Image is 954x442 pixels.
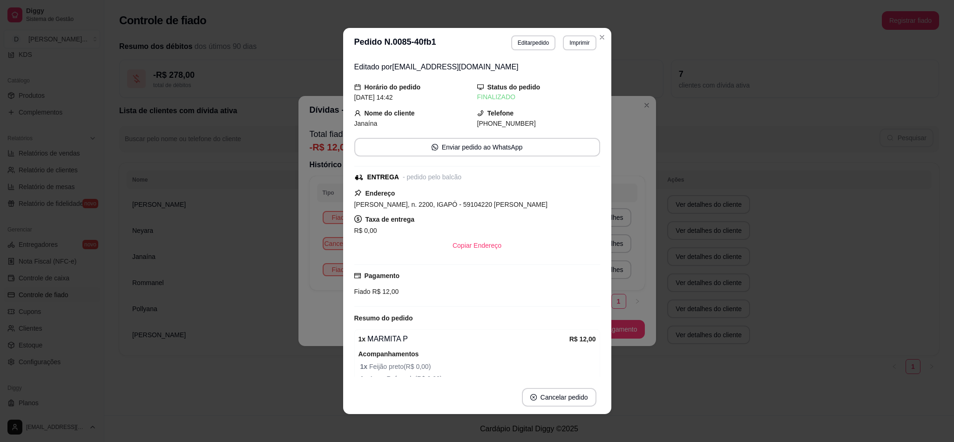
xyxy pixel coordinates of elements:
strong: Horário do pedido [365,83,421,91]
strong: 1 x [360,375,369,382]
strong: Taxa de entrega [365,216,415,223]
span: [DATE] 14:42 [354,94,393,101]
strong: Acompanhamentos [359,350,419,358]
strong: 1 x [360,363,369,370]
strong: Status do pedido [487,83,541,91]
span: user [354,110,361,116]
strong: R$ 12,00 [569,335,596,343]
button: whats-appEnviar pedido ao WhatsApp [354,138,600,156]
span: Feijão preto ( R$ 0,00 ) [360,361,596,372]
span: calendar [354,84,361,90]
span: R$ 0,00 [354,227,377,234]
button: Close [595,30,609,45]
span: close-circle [530,394,537,401]
div: FINALIZADO [477,92,600,102]
button: Editarpedido [511,35,555,50]
div: ENTREGA [367,172,399,182]
button: close-circleCancelar pedido [522,388,596,407]
span: credit-card [354,272,361,279]
span: Editado por [EMAIL_ADDRESS][DOMAIN_NAME] [354,63,519,71]
div: - pedido pelo balcão [403,172,461,182]
strong: Telefone [487,109,514,117]
span: Janaína [354,120,378,127]
span: phone [477,110,484,116]
span: [PERSON_NAME], n. 2200, IGAPÓ - 59104220 [PERSON_NAME] [354,201,548,208]
span: Fiado [354,288,371,295]
span: pushpin [354,189,362,197]
strong: Resumo do pedido [354,314,413,322]
h3: Pedido N. 0085-40fb1 [354,35,436,50]
span: R$ 12,00 [371,288,399,295]
strong: Nome do cliente [365,109,415,117]
span: whats-app [432,144,438,150]
span: [PHONE_NUMBER] [477,120,536,127]
button: Copiar Endereço [445,236,509,255]
span: desktop [477,84,484,90]
strong: 1 x [359,335,366,343]
span: dollar [354,215,362,223]
button: Imprimir [563,35,596,50]
div: MARMITA P [359,333,569,345]
strong: Endereço [365,190,395,197]
strong: Pagamento [365,272,399,279]
span: Arroz Refogado ( R$ 0,00 ) [360,374,596,384]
